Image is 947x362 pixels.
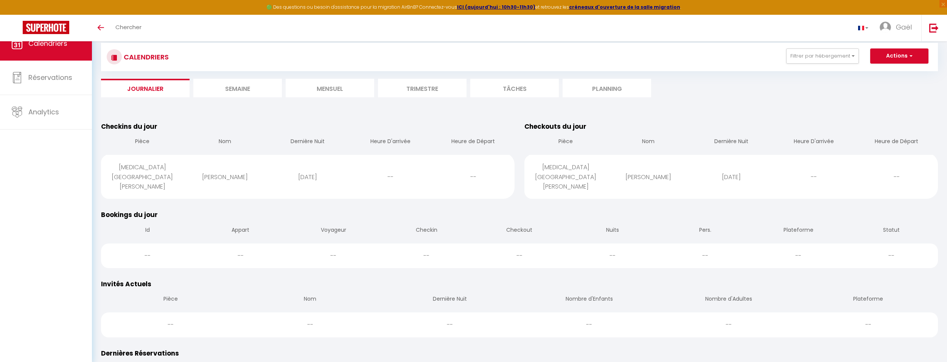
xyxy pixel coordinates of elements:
span: Checkouts du jour [524,122,586,131]
li: Journalier [101,79,190,97]
div: -- [287,243,380,268]
th: Pers. [659,220,752,242]
th: Voyageur [287,220,380,242]
div: -- [519,312,659,337]
th: Appart [194,220,287,242]
div: [DATE] [266,165,349,189]
span: Invités Actuels [101,279,151,289]
th: Pièce [101,289,241,311]
div: [DATE] [690,165,773,189]
th: Plateforme [752,220,845,242]
li: Planning [563,79,651,97]
div: [MEDICAL_DATA] [GEOGRAPHIC_DATA][PERSON_NAME] [524,155,607,198]
div: -- [101,312,241,337]
img: logout [929,23,939,33]
div: -- [752,243,845,268]
div: -- [566,243,659,268]
span: Dernières Réservations [101,349,179,358]
div: -- [432,165,515,189]
div: -- [659,312,799,337]
th: Dernière Nuit [266,131,349,153]
th: Checkin [380,220,473,242]
div: -- [855,165,938,189]
th: Nom [607,131,690,153]
div: -- [241,312,380,337]
li: Trimestre [378,79,467,97]
div: [MEDICAL_DATA] [GEOGRAPHIC_DATA][PERSON_NAME] [101,155,184,198]
th: Heure de Départ [855,131,938,153]
th: Heure D'arrivée [349,131,432,153]
div: [PERSON_NAME] [607,165,690,189]
span: Réservations [28,73,72,82]
th: Id [101,220,194,242]
th: Nom [241,289,380,311]
th: Statut [845,220,938,242]
div: -- [659,243,752,268]
li: Mensuel [286,79,374,97]
a: Chercher [110,15,147,41]
li: Tâches [470,79,559,97]
div: -- [349,165,432,189]
th: Dernière Nuit [380,289,519,311]
span: Gaël [896,22,912,32]
th: Checkout [473,220,566,242]
th: Heure de Départ [432,131,515,153]
button: Filtrer par hébergement [786,48,859,64]
th: Nuits [566,220,659,242]
div: -- [845,243,938,268]
span: Chercher [115,23,142,31]
div: [PERSON_NAME] [184,165,267,189]
div: -- [101,243,194,268]
div: -- [380,243,473,268]
div: -- [798,312,938,337]
div: -- [773,165,855,189]
th: Heure D'arrivée [773,131,855,153]
span: Bookings du jour [101,210,158,219]
a: créneaux d'ouverture de la salle migration [569,4,680,10]
button: Actions [870,48,928,64]
th: Pièce [101,131,184,153]
img: Super Booking [23,21,69,34]
span: Checkins du jour [101,122,157,131]
h3: CALENDRIERS [122,48,169,66]
div: -- [380,312,519,337]
div: -- [473,243,566,268]
a: ICI (aujourd'hui : 10h30-11h30) [457,4,535,10]
th: Dernière Nuit [690,131,773,153]
th: Pièce [524,131,607,153]
th: Nombre d'Adultes [659,289,799,311]
th: Nom [184,131,267,153]
img: ... [880,22,891,33]
li: Semaine [193,79,282,97]
th: Plateforme [798,289,938,311]
div: -- [194,243,287,268]
span: Calendriers [28,39,67,48]
th: Nombre d'Enfants [519,289,659,311]
span: Analytics [28,107,59,117]
a: ... Gaël [874,15,921,41]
